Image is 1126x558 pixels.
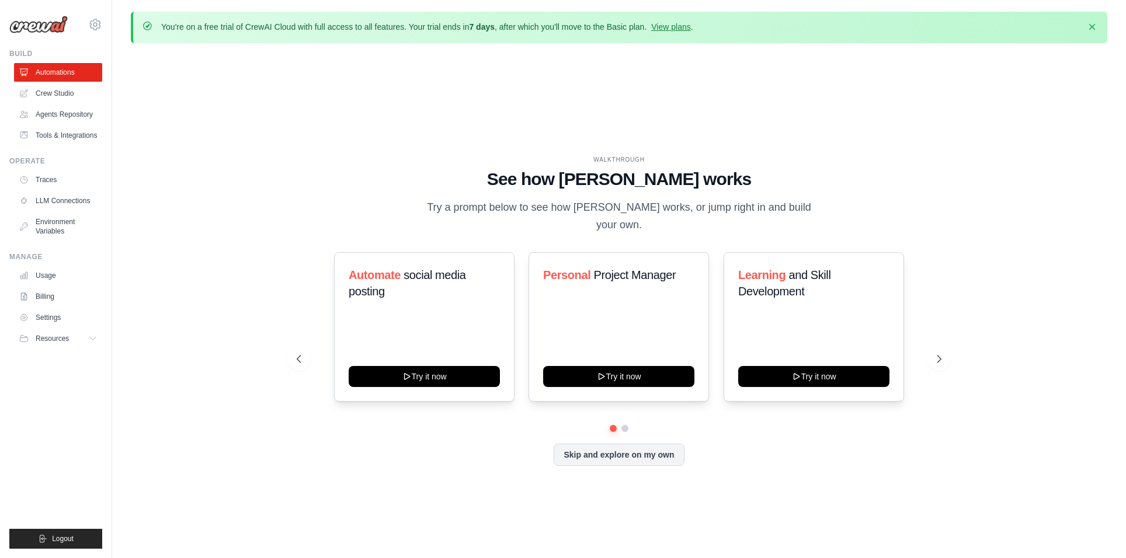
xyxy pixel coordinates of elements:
[543,366,694,387] button: Try it now
[349,366,500,387] button: Try it now
[469,22,495,32] strong: 7 days
[14,63,102,82] a: Automations
[738,268,830,298] span: and Skill Development
[14,191,102,210] a: LLM Connections
[349,268,466,298] span: social media posting
[9,156,102,166] div: Operate
[554,444,684,466] button: Skip and explore on my own
[738,366,889,387] button: Try it now
[14,84,102,103] a: Crew Studio
[423,199,815,233] p: Try a prompt below to see how [PERSON_NAME] works, or jump right in and build your own.
[9,529,102,549] button: Logout
[651,22,690,32] a: View plans
[14,287,102,306] a: Billing
[738,268,786,281] span: Learning
[9,49,102,58] div: Build
[14,126,102,145] a: Tools & Integrations
[14,105,102,124] a: Agents Repository
[52,534,74,543] span: Logout
[14,266,102,285] a: Usage
[14,212,102,240] a: Environment Variables
[14,170,102,189] a: Traces
[14,308,102,327] a: Settings
[297,155,941,164] div: WALKTHROUGH
[349,268,401,281] span: Automate
[9,252,102,261] div: Manage
[594,268,676,281] span: Project Manager
[9,16,68,33] img: Logo
[297,169,941,190] h1: See how [PERSON_NAME] works
[161,21,693,33] p: You're on a free trial of CrewAI Cloud with full access to all features. Your trial ends in , aft...
[543,268,590,281] span: Personal
[36,334,69,343] span: Resources
[14,329,102,348] button: Resources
